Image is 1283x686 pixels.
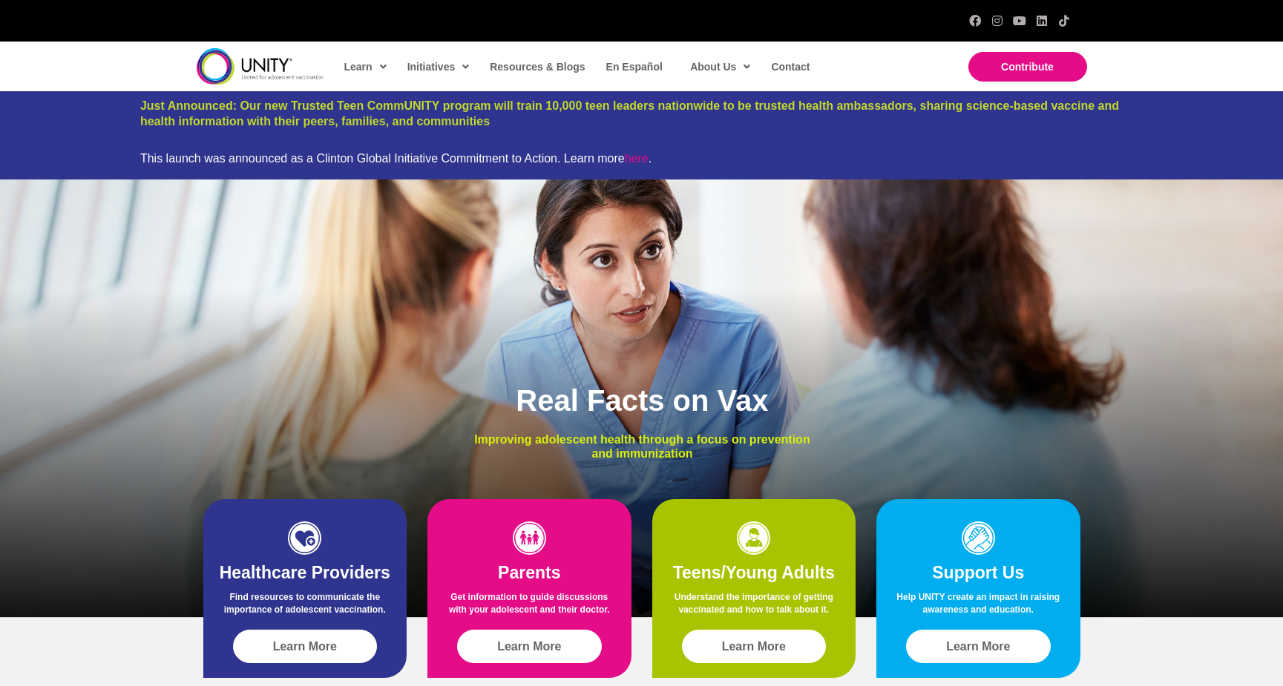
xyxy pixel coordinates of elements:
h2: Healthcare Providers [218,562,393,584]
span: Learn More [722,640,786,653]
a: Learn More [457,630,602,663]
p: Find resources to communicate the importance of adolescent vaccination. [218,591,393,624]
p: Help UNITY create an impact in raising awareness and education. [891,591,1066,624]
span: Initiatives [407,56,470,78]
a: YouTube [1014,15,1026,27]
h2: Parents [442,562,617,584]
img: icon-support-1 [962,521,995,555]
a: Contribute [968,52,1087,82]
a: Resources & Blogs [482,50,591,84]
span: Resources & Blogs [490,61,585,73]
a: Facebook [969,15,981,27]
span: Learn [344,56,387,78]
h2: Support Us [891,562,1066,584]
a: LinkedIn [1036,15,1048,27]
img: icon-HCP-1 [288,521,321,555]
a: Learn More [906,630,1051,663]
a: Just Announced: Our new Trusted Teen CommUNITY program will train 10,000 teen leaders nationwide ... [140,99,1119,128]
span: Contribute [1001,61,1054,73]
span: Contact [771,61,810,73]
p: Get information to guide discussions with your adolescent and their doctor. [442,591,617,624]
img: icon-teens-1 [737,521,770,555]
a: About Us [683,50,756,84]
a: Learn More [682,630,827,663]
h2: Teens/Young Adults [667,562,841,584]
a: here [625,152,649,165]
p: Improving adolescent health through a focus on prevention and immunization [463,432,821,461]
a: TikTok [1058,15,1070,27]
a: Contact [764,50,816,84]
a: En Español [599,50,669,84]
p: Understand the importance of getting vaccinated and how to talk about it. [667,591,841,624]
span: Learn More [497,640,561,653]
span: En Español [606,61,663,73]
a: Instagram [991,15,1003,27]
img: icon-parents-1 [513,521,546,555]
span: Learn More [273,640,337,653]
span: About Us [690,56,750,78]
span: Real Facts on Vax [516,384,768,417]
span: Learn More [946,640,1010,653]
img: unity-logo-dark [197,48,324,85]
a: Learn More [233,630,378,663]
div: This launch was announced as a Clinton Global Initiative Commitment to Action. Learn more . [140,151,1143,165]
